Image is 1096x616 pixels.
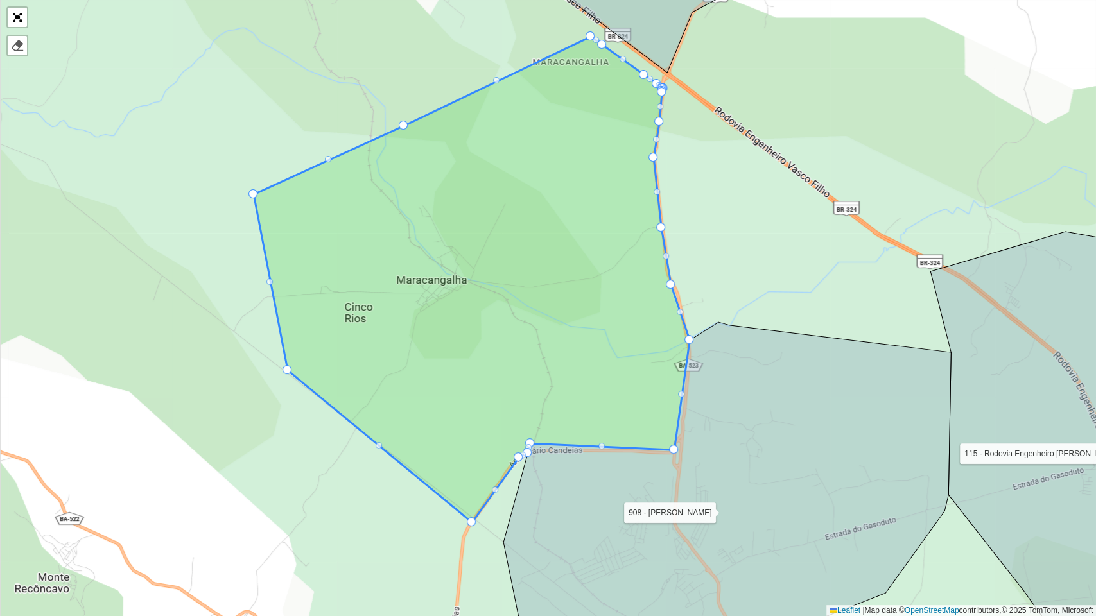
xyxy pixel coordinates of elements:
div: Remover camada(s) [8,36,27,55]
a: OpenStreetMap [905,606,959,615]
a: Abrir mapa em tela cheia [8,8,27,27]
a: Leaflet [830,606,860,615]
span: | [862,606,864,615]
div: Map data © contributors,© 2025 TomTom, Microsoft [826,605,1096,616]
